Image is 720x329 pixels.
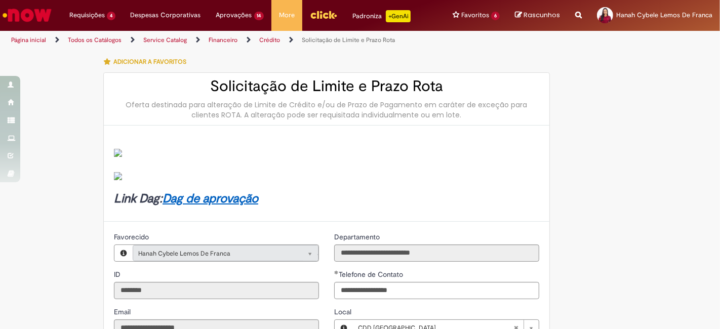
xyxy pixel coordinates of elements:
[114,270,123,279] span: Somente leitura - ID
[163,191,258,207] a: Dag de aprovação
[334,244,539,262] input: Departamento
[254,12,264,20] span: 14
[11,36,46,44] a: Página inicial
[209,36,237,44] a: Financeiro
[334,282,539,299] input: Telefone de Contato
[1,5,53,25] img: ServiceNow
[334,232,382,241] span: Somente leitura - Departamento
[143,36,187,44] a: Service Catalog
[114,172,122,180] img: sys_attachment.do
[310,7,337,22] img: click_logo_yellow_360x200.png
[103,51,192,72] button: Adicionar a Favoritos
[259,36,280,44] a: Crédito
[138,245,293,262] span: Hanah Cybele Lemos De Franca
[352,10,411,22] div: Padroniza
[69,10,105,20] span: Requisições
[133,245,318,261] a: Hanah Cybele Lemos De FrancaLimpar campo Favorecido
[114,269,123,279] label: Somente leitura - ID
[107,12,115,20] span: 4
[339,270,405,279] span: Telefone de Contato
[68,36,122,44] a: Todos os Catálogos
[113,58,186,66] span: Adicionar a Favoritos
[114,191,258,207] strong: Link Dag:
[616,11,712,19] span: Hanah Cybele Lemos De Franca
[334,232,382,242] label: Somente leitura - Departamento
[216,10,252,20] span: Aprovações
[114,307,133,316] span: Somente leitura - Email
[114,78,539,95] h2: Solicitação de Limite e Prazo Rota
[114,232,151,241] span: Somente leitura - Favorecido
[524,10,560,20] span: Rascunhos
[386,10,411,22] p: +GenAi
[279,10,295,20] span: More
[131,10,201,20] span: Despesas Corporativas
[114,100,539,120] div: Oferta destinada para alteração de Limite de Crédito e/ou de Prazo de Pagamento em caráter de exc...
[8,31,472,50] ul: Trilhas de página
[114,282,319,299] input: ID
[114,149,122,157] img: sys_attachment.do
[114,245,133,261] button: Favorecido, Visualizar este registro Hanah Cybele Lemos De Franca
[114,307,133,317] label: Somente leitura - Email
[334,270,339,274] span: Obrigatório Preenchido
[334,307,353,316] span: Local
[491,12,500,20] span: 6
[461,10,489,20] span: Favoritos
[515,11,560,20] a: Rascunhos
[302,36,395,44] a: Solicitação de Limite e Prazo Rota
